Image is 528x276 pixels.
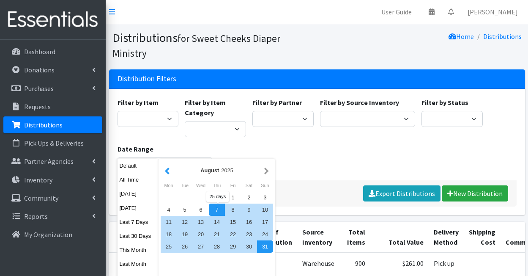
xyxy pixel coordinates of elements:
label: Filter by Source Inventory [320,97,399,108]
a: Distributions [483,32,522,41]
p: Donations [24,66,55,74]
small: for Sweet Cheeks Diaper Ministry [112,32,280,59]
button: Last 30 Days [118,230,159,242]
div: 2 [241,191,257,204]
p: My Organization [24,230,72,239]
img: HumanEssentials [3,6,102,34]
div: Tuesday [177,180,193,191]
p: Partner Agencies [24,157,74,166]
div: 8 [225,204,241,216]
a: Inventory [3,171,102,188]
div: 19 [177,228,193,240]
a: Distributions [3,116,102,133]
a: Requests [3,98,102,115]
div: 3 [257,191,273,204]
h1: Distributions [112,30,314,60]
label: Filter by Partner [252,97,302,108]
button: [DATE] [118,188,159,200]
div: 12 [177,216,193,228]
a: [PERSON_NAME] [461,3,525,20]
button: Last 7 Days [118,216,159,228]
a: Pick Ups & Deliveries [3,135,102,152]
button: All Time [118,174,159,186]
button: Last Month [118,258,159,270]
div: Sunday [257,180,273,191]
div: 9 [241,204,257,216]
div: 22 [225,228,241,240]
span: 2025 [221,167,233,174]
div: 23 [241,228,257,240]
div: 14 [209,216,225,228]
div: 29 [225,240,241,253]
p: Dashboard [24,47,55,56]
div: 4 [161,204,177,216]
th: Shipping Cost [464,222,501,253]
div: 25 [161,240,177,253]
div: 20 [193,228,209,240]
div: 1 [225,191,241,204]
label: Date Range [118,144,153,154]
p: Distributions [24,121,63,129]
div: 21 [209,228,225,240]
th: Source Inventory [297,222,339,253]
a: New Distribution [442,185,508,201]
a: Export Distributions [363,185,440,201]
div: 30 [241,240,257,253]
a: Home [449,32,474,41]
p: Requests [24,102,51,111]
h3: Distribution Filters [118,75,176,83]
div: Saturday [241,180,257,191]
a: Partner Agencies [3,153,102,170]
th: Delivery Method [429,222,464,253]
p: Reports [24,212,48,221]
p: Community [24,194,58,202]
div: 24 [257,228,273,240]
div: 18 [161,228,177,240]
button: Default [118,160,159,172]
div: Wednesday [193,180,209,191]
div: Monday [161,180,177,191]
a: Community [3,190,102,207]
div: Thursday [209,180,225,191]
p: Inventory [24,176,52,184]
label: Filter by Status [421,97,468,108]
label: Filter by Item [118,97,159,108]
th: Total Value [370,222,429,253]
th: Total Items [339,222,370,253]
div: 10 [257,204,273,216]
a: Reports [3,208,102,225]
p: Pick Ups & Deliveries [24,139,84,147]
a: Purchases [3,80,102,97]
button: [DATE] [118,202,159,214]
div: 13 [193,216,209,228]
a: Dashboard [3,43,102,60]
button: This Month [118,244,159,256]
div: 26 [177,240,193,253]
strong: August [200,167,219,174]
div: 31 [257,240,273,253]
div: 27 [193,240,209,253]
a: User Guide [375,3,419,20]
div: 28 [209,240,225,253]
div: 6 [193,204,209,216]
div: 7 [209,204,225,216]
a: Donations [3,61,102,78]
div: 5 [177,204,193,216]
div: 11 [161,216,177,228]
div: 17 [257,216,273,228]
p: Purchases [24,84,54,93]
div: Friday [225,180,241,191]
a: My Organization [3,226,102,243]
div: 16 [241,216,257,228]
th: ID [109,222,143,253]
input: January 1, 2011 - December 31, 2011 [118,157,213,174]
div: 15 [225,216,241,228]
label: Filter by Item Category [185,97,246,118]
